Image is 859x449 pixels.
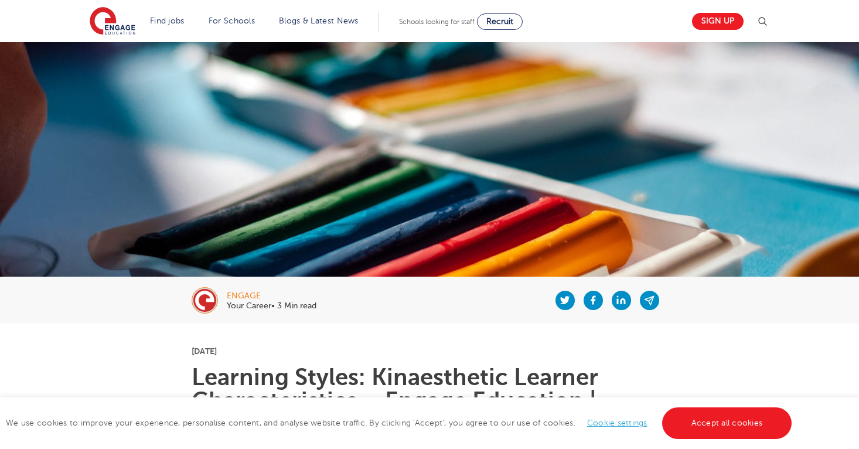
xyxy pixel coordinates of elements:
[486,17,513,26] span: Recruit
[6,419,795,427] span: We use cookies to improve your experience, personalise content, and analyse website traffic. By c...
[209,16,255,25] a: For Schools
[279,16,359,25] a: Blogs & Latest News
[150,16,185,25] a: Find jobs
[477,13,523,30] a: Recruit
[227,302,316,310] p: Your Career• 3 Min read
[587,419,647,427] a: Cookie settings
[692,13,744,30] a: Sign up
[227,292,316,300] div: engage
[192,347,668,355] p: [DATE]
[192,366,668,413] h1: Learning Styles: Kinaesthetic Learner Characteristics – Engage Education |
[90,7,135,36] img: Engage Education
[662,407,792,439] a: Accept all cookies
[399,18,475,26] span: Schools looking for staff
